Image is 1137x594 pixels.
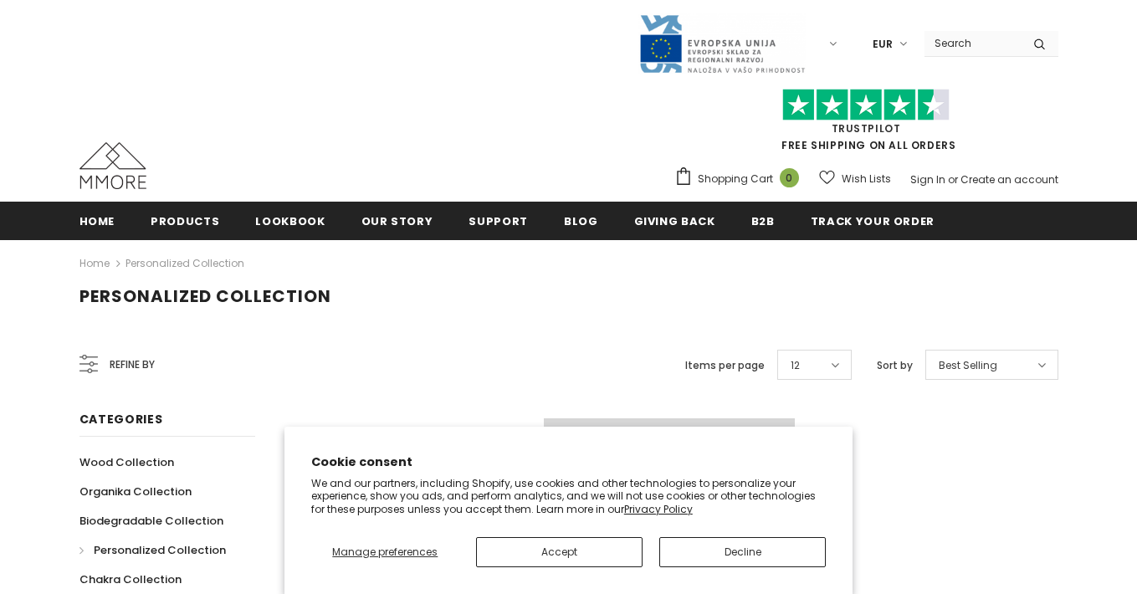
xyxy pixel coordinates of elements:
[79,253,110,274] a: Home
[79,448,174,477] a: Wood Collection
[79,571,182,587] span: Chakra Collection
[910,172,945,187] a: Sign In
[780,168,799,187] span: 0
[110,356,155,374] span: Refine by
[751,202,775,239] a: B2B
[819,164,891,193] a: Wish Lists
[674,166,807,192] a: Shopping Cart 0
[782,89,950,121] img: Trust Pilot Stars
[634,202,715,239] a: Giving back
[469,202,528,239] a: support
[751,213,775,229] span: B2B
[79,454,174,470] span: Wood Collection
[311,477,827,516] p: We and our partners, including Shopify, use cookies and other technologies to personalize your ex...
[698,171,773,187] span: Shopping Cart
[638,13,806,74] img: Javni Razpis
[79,477,192,506] a: Organika Collection
[79,411,163,428] span: Categories
[79,142,146,189] img: MMORE Cases
[79,213,115,229] span: Home
[94,542,226,558] span: Personalized Collection
[674,96,1058,152] span: FREE SHIPPING ON ALL ORDERS
[361,213,433,229] span: Our Story
[79,284,331,308] span: Personalized Collection
[873,36,893,53] span: EUR
[79,565,182,594] a: Chakra Collection
[948,172,958,187] span: or
[151,202,219,239] a: Products
[811,213,935,229] span: Track your order
[255,202,325,239] a: Lookbook
[832,121,901,136] a: Trustpilot
[564,213,598,229] span: Blog
[842,171,891,187] span: Wish Lists
[939,357,997,374] span: Best Selling
[79,535,226,565] a: Personalized Collection
[311,453,827,471] h2: Cookie consent
[685,357,765,374] label: Items per page
[79,484,192,499] span: Organika Collection
[960,172,1058,187] a: Create an account
[624,502,693,516] a: Privacy Policy
[255,213,325,229] span: Lookbook
[476,537,643,567] button: Accept
[151,213,219,229] span: Products
[79,506,223,535] a: Biodegradable Collection
[311,537,459,567] button: Manage preferences
[811,202,935,239] a: Track your order
[125,256,244,270] a: Personalized Collection
[564,202,598,239] a: Blog
[332,545,438,559] span: Manage preferences
[634,213,715,229] span: Giving back
[79,513,223,529] span: Biodegradable Collection
[791,357,800,374] span: 12
[924,31,1021,55] input: Search Site
[361,202,433,239] a: Our Story
[469,213,528,229] span: support
[638,36,806,50] a: Javni Razpis
[659,537,826,567] button: Decline
[79,202,115,239] a: Home
[877,357,913,374] label: Sort by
